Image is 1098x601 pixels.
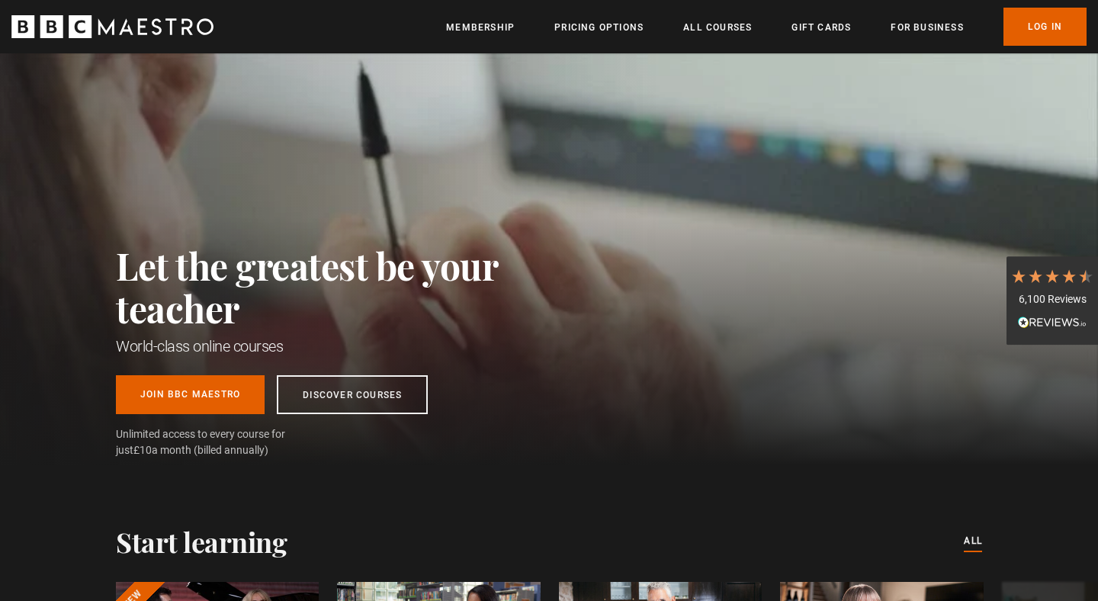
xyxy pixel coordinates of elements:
h1: World-class online courses [116,336,566,357]
a: Log In [1003,8,1087,46]
nav: Primary [446,8,1087,46]
span: Unlimited access to every course for just a month (billed annually) [116,426,322,458]
a: Pricing Options [554,20,644,35]
img: REVIEWS.io [1018,317,1087,327]
a: All [964,533,982,550]
a: Membership [446,20,515,35]
div: Read All Reviews [1010,315,1094,333]
a: Discover Courses [277,375,428,414]
span: £10 [133,444,152,456]
svg: BBC Maestro [11,15,213,38]
div: 6,100 ReviewsRead All Reviews [1006,256,1098,345]
h2: Let the greatest be your teacher [116,244,566,329]
div: 4.7 Stars [1010,268,1094,284]
h2: Start learning [116,525,287,558]
a: All Courses [683,20,752,35]
a: Gift Cards [791,20,851,35]
a: For business [891,20,963,35]
div: 6,100 Reviews [1010,292,1094,307]
a: Join BBC Maestro [116,375,265,414]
